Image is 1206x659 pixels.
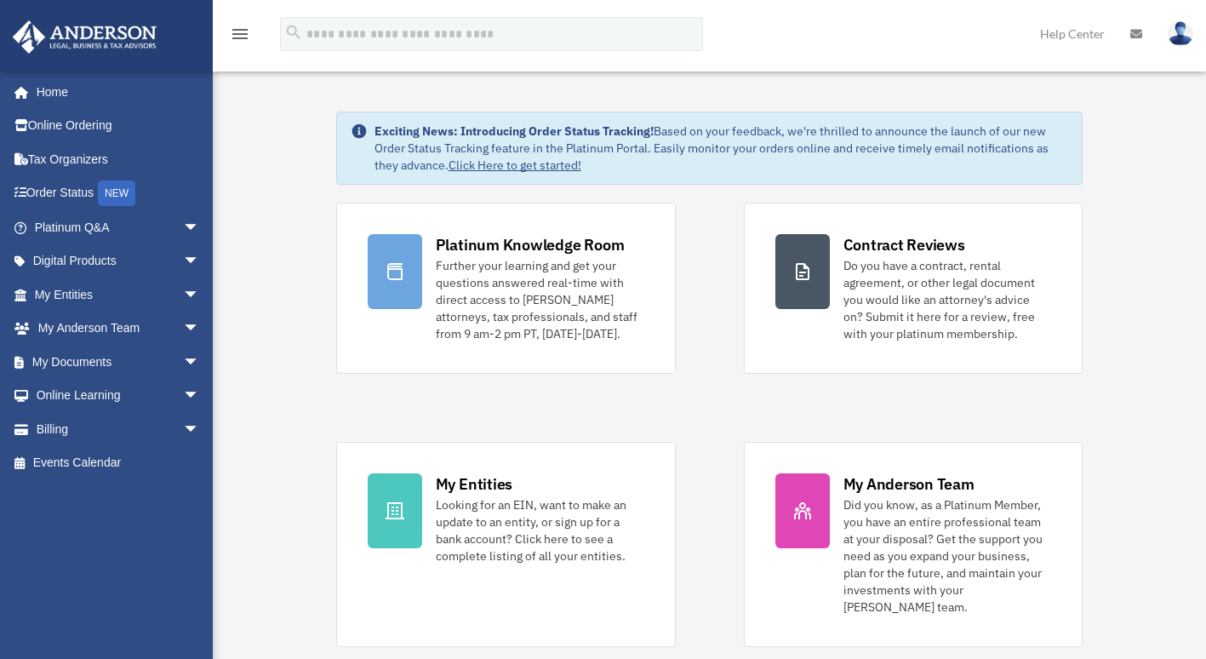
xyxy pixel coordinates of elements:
a: Online Ordering [12,109,226,143]
a: My Entities Looking for an EIN, want to make an update to an entity, or sign up for a bank accoun... [336,442,676,647]
div: Contract Reviews [843,234,965,255]
a: My Anderson Teamarrow_drop_down [12,312,226,346]
a: Billingarrow_drop_down [12,412,226,446]
a: Tax Organizers [12,142,226,176]
a: Platinum Q&Aarrow_drop_down [12,210,226,244]
div: Do you have a contract, rental agreement, or other legal document you would like an attorney's ad... [843,257,1052,342]
img: Anderson Advisors Platinum Portal [8,20,162,54]
i: menu [230,24,250,44]
span: arrow_drop_down [183,312,217,347]
span: arrow_drop_down [183,278,217,312]
a: Click Here to get started! [449,158,581,173]
div: My Anderson Team [843,473,975,495]
span: arrow_drop_down [183,412,217,447]
i: search [284,23,303,42]
a: Platinum Knowledge Room Further your learning and get your questions answered real-time with dire... [336,203,676,374]
div: Based on your feedback, we're thrilled to announce the launch of our new Order Status Tracking fe... [374,123,1069,174]
div: Platinum Knowledge Room [436,234,625,255]
strong: Exciting News: Introducing Order Status Tracking! [374,123,654,139]
a: menu [230,30,250,44]
span: arrow_drop_down [183,379,217,414]
a: My Anderson Team Did you know, as a Platinum Member, you have an entire professional team at your... [744,442,1083,647]
a: Digital Productsarrow_drop_down [12,244,226,278]
div: Looking for an EIN, want to make an update to an entity, or sign up for a bank account? Click her... [436,496,644,564]
span: arrow_drop_down [183,244,217,279]
a: Online Learningarrow_drop_down [12,379,226,413]
a: Contract Reviews Do you have a contract, rental agreement, or other legal document you would like... [744,203,1083,374]
a: My Documentsarrow_drop_down [12,345,226,379]
a: Home [12,75,217,109]
a: Events Calendar [12,446,226,480]
a: My Entitiesarrow_drop_down [12,278,226,312]
div: Did you know, as a Platinum Member, you have an entire professional team at your disposal? Get th... [843,496,1052,616]
span: arrow_drop_down [183,210,217,245]
div: My Entities [436,473,512,495]
span: arrow_drop_down [183,345,217,380]
img: User Pic [1168,21,1193,46]
a: Order StatusNEW [12,176,226,211]
div: NEW [98,181,135,206]
div: Further your learning and get your questions answered real-time with direct access to [PERSON_NAM... [436,257,644,342]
